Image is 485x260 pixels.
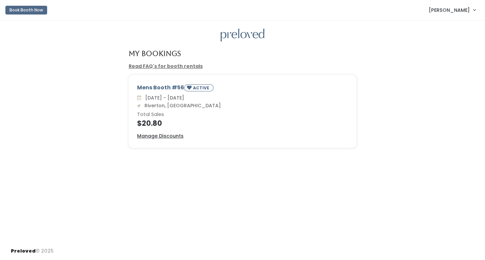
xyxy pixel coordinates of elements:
[142,94,184,101] span: [DATE] - [DATE]
[129,63,203,69] a: Read FAQ's for booth rentals
[11,248,36,254] span: Preloved
[193,85,211,91] small: ACTIVE
[137,84,348,94] div: Mens Booth #56
[5,6,47,15] button: Book Booth Now
[429,6,470,14] span: [PERSON_NAME]
[5,3,47,18] a: Book Booth Now
[137,112,348,117] h6: Total Sales
[137,133,184,140] a: Manage Discounts
[137,119,348,127] h4: $20.80
[11,242,54,255] div: © 2025
[142,102,221,109] span: Riverton, [GEOGRAPHIC_DATA]
[422,3,482,17] a: [PERSON_NAME]
[129,50,181,57] h4: My Bookings
[221,29,264,42] img: preloved logo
